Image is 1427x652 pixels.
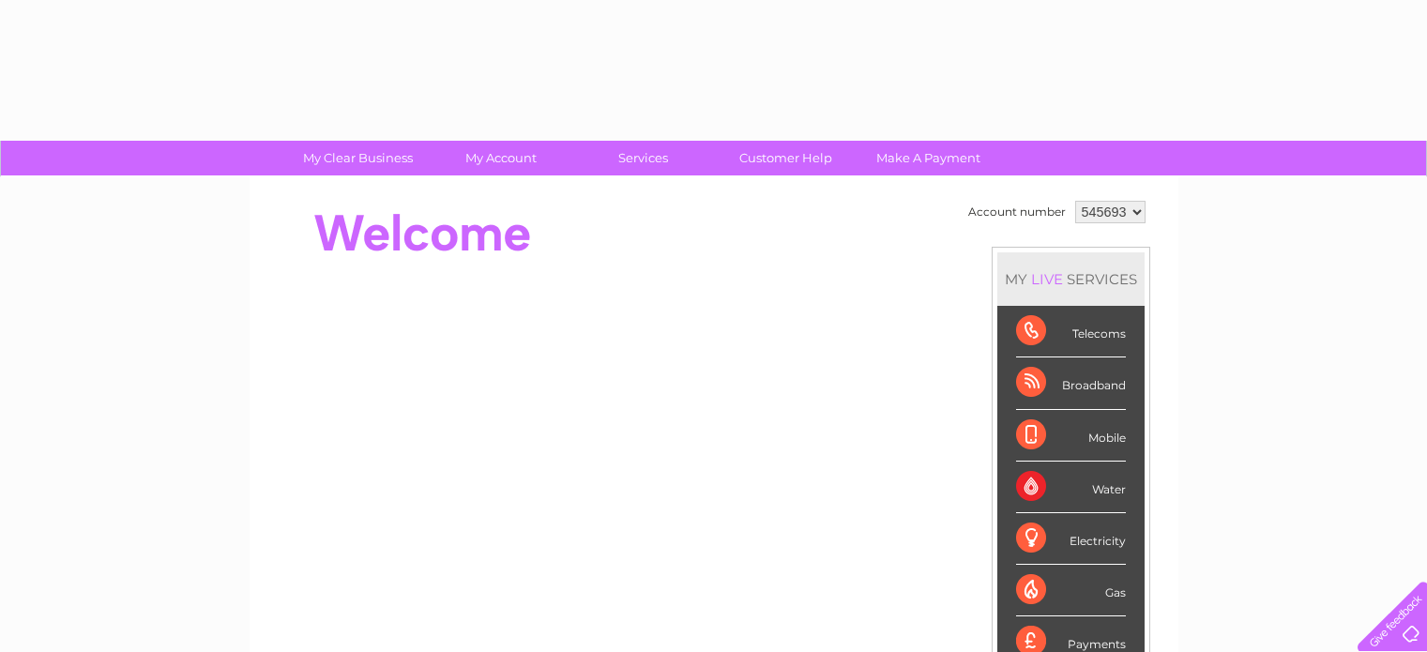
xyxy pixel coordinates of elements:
[1016,357,1126,409] div: Broadband
[708,141,863,175] a: Customer Help
[1016,565,1126,616] div: Gas
[566,141,721,175] a: Services
[1016,513,1126,565] div: Electricity
[997,252,1145,306] div: MY SERVICES
[1016,462,1126,513] div: Water
[964,196,1070,228] td: Account number
[1016,410,1126,462] div: Mobile
[423,141,578,175] a: My Account
[1016,306,1126,357] div: Telecoms
[851,141,1006,175] a: Make A Payment
[1027,270,1067,288] div: LIVE
[281,141,435,175] a: My Clear Business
